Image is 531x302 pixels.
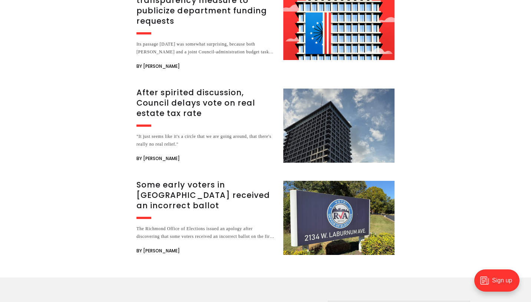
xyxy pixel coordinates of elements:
h3: After spirited discussion, Council delays vote on real estate tax rate [136,87,274,119]
img: After spirited discussion, Council delays vote on real estate tax rate [283,89,395,163]
a: Some early voters in [GEOGRAPHIC_DATA] received an incorrect ballot The Richmond Office of Electi... [136,181,395,255]
img: Some early voters in Richmond received an incorrect ballot [283,181,395,255]
span: By [PERSON_NAME] [136,246,180,255]
span: By [PERSON_NAME] [136,62,180,71]
a: After spirited discussion, Council delays vote on real estate tax rate "It just seems like it's a... [136,89,395,163]
span: By [PERSON_NAME] [136,154,180,163]
div: The Richmond Office of Elections issued an apology after discovering that some voters received an... [136,225,274,240]
div: "It just seems like it's a circle that we are going around, that there's really no real relief." [136,133,274,148]
iframe: portal-trigger [468,266,531,302]
h3: Some early voters in [GEOGRAPHIC_DATA] received an incorrect ballot [136,180,274,211]
div: Its passage [DATE] was somewhat surprising, because both [PERSON_NAME] and a joint Council-admini... [136,40,274,56]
